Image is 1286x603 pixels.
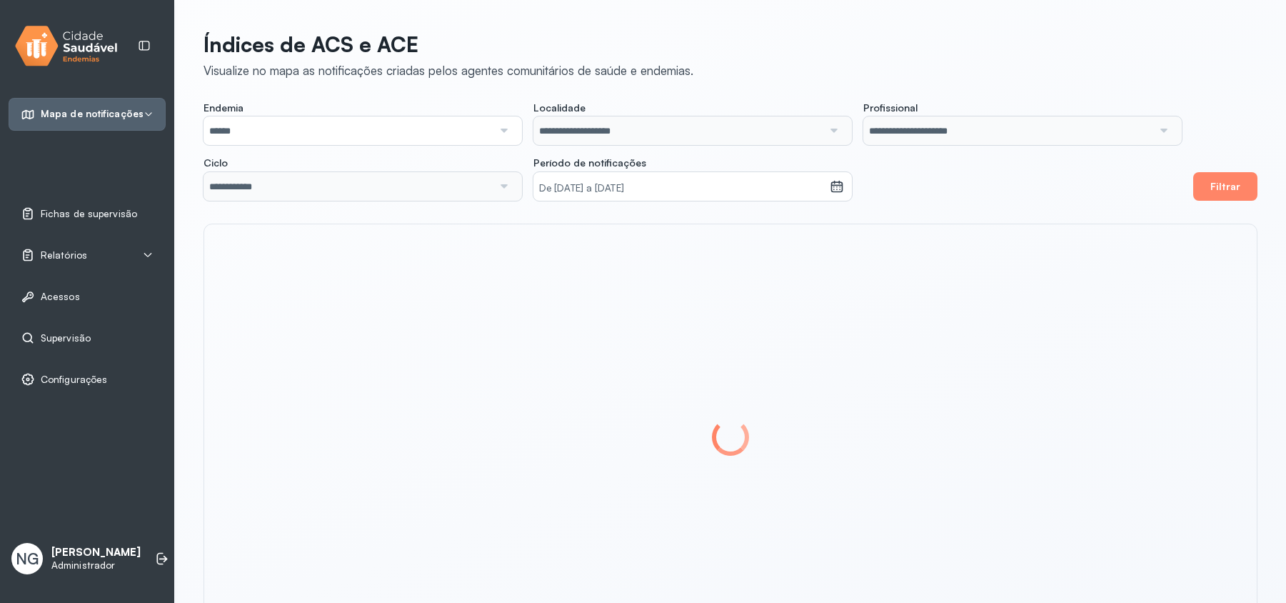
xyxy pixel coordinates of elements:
img: logo.svg [15,23,118,69]
span: Localidade [533,101,586,114]
div: Visualize no mapa as notificações criadas pelos agentes comunitários de saúde e endemias. [204,63,693,78]
span: Período de notificações [533,156,646,169]
span: Supervisão [41,332,91,344]
span: Acessos [41,291,80,303]
span: NG [16,549,39,568]
a: Configurações [21,372,154,387]
span: Ciclo [204,156,228,169]
span: Profissional [863,101,918,114]
a: Fichas de supervisão [21,206,154,221]
a: Acessos [21,289,154,304]
span: Fichas de supervisão [41,208,137,220]
p: Índices de ACS e ACE [204,31,693,57]
span: Endemia [204,101,243,114]
p: [PERSON_NAME] [51,546,141,559]
span: Relatórios [41,249,87,261]
p: Administrador [51,559,141,572]
a: Supervisão [21,331,154,345]
small: De [DATE] a [DATE] [539,181,824,196]
span: Configurações [41,374,107,386]
span: Mapa de notificações [41,108,144,120]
